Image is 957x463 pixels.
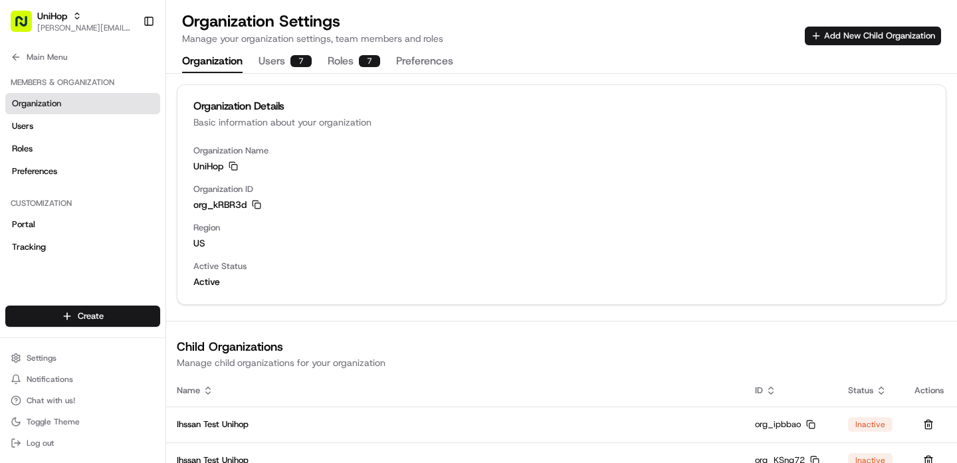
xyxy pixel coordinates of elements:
button: [PERSON_NAME][EMAIL_ADDRESS][DOMAIN_NAME] [37,23,132,33]
span: Organization Name [193,145,930,157]
span: Preferences [12,165,57,177]
button: Preferences [396,50,453,73]
div: Status [848,385,893,397]
button: Toggle Theme [5,413,160,431]
span: Tracking [12,241,46,253]
span: Settings [27,353,56,363]
span: Roles [12,143,33,155]
input: Clear [35,86,219,100]
button: Roles [328,50,380,73]
a: Tracking [5,236,160,258]
div: We're available if you need us! [45,140,168,151]
button: Add New Child Organization [805,27,941,45]
div: Basic information about your organization [193,116,930,129]
span: API Documentation [126,193,213,206]
button: Log out [5,434,160,452]
button: Start new chat [226,131,242,147]
a: 💻API Documentation [107,187,219,211]
span: Organization ID [193,183,930,195]
p: Manage your organization settings, team members and roles [182,32,443,45]
img: 1736555255976-a54dd68f-1ca7-489b-9aae-adbdc363a1c4 [13,127,37,151]
span: Active Status [193,260,930,272]
a: Roles [5,138,160,159]
h1: Organization Settings [182,11,443,32]
div: Actions [914,385,946,397]
button: Create [5,306,160,327]
span: org_ipbbao [755,418,801,430]
span: Region [193,222,930,234]
button: Organization [182,50,243,73]
span: Portal [12,219,35,231]
span: Active [193,275,930,288]
span: Ihssan Test Unihop [177,418,249,430]
span: us [193,236,930,250]
div: 💻 [112,194,123,205]
div: Inactive [848,417,893,432]
div: ID [755,385,827,397]
span: Log out [27,438,54,448]
span: Main Menu [27,52,67,62]
span: Create [78,310,104,322]
div: Name [177,385,734,397]
span: Knowledge Base [27,193,102,206]
span: Notifications [27,374,73,385]
a: Portal [5,214,160,235]
div: Start new chat [45,127,218,140]
div: Customization [5,193,160,214]
div: 7 [359,55,380,67]
div: Members & Organization [5,72,160,93]
button: Chat with us! [5,391,160,410]
h2: Child Organizations [177,337,946,356]
p: Manage child organizations for your organization [177,356,946,369]
span: Pylon [132,225,161,235]
a: Users [5,116,160,137]
span: org_kRBR3d [193,198,247,211]
img: Nash [13,13,40,40]
span: UniHop [193,159,223,173]
a: 📗Knowledge Base [8,187,107,211]
div: 📗 [13,194,24,205]
button: Notifications [5,370,160,389]
button: UniHop[PERSON_NAME][EMAIL_ADDRESS][DOMAIN_NAME] [5,5,138,37]
a: Organization [5,93,160,114]
div: 7 [290,55,312,67]
span: Organization [12,98,61,110]
button: UniHop [37,9,67,23]
span: Users [12,120,33,132]
a: Powered byPylon [94,225,161,235]
a: Preferences [5,161,160,182]
button: Users [259,50,312,73]
p: Welcome 👋 [13,53,242,74]
span: Chat with us! [27,395,75,406]
div: Organization Details [193,101,930,112]
button: Main Menu [5,48,160,66]
span: Toggle Theme [27,417,80,427]
button: Settings [5,349,160,367]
